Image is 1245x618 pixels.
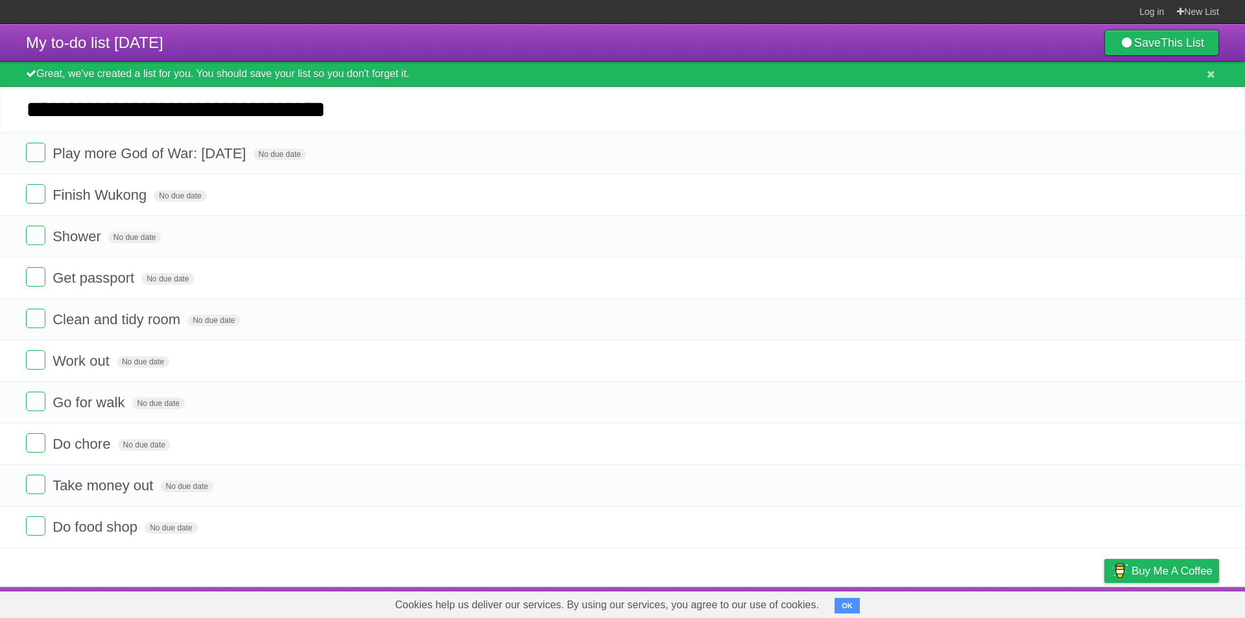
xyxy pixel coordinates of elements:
[26,226,45,245] label: Done
[53,353,113,369] span: Work out
[26,34,163,51] span: My to-do list [DATE]
[1137,590,1219,615] a: Suggest a feature
[118,439,171,451] span: No due date
[26,309,45,328] label: Done
[53,436,113,452] span: Do chore
[975,590,1027,615] a: Developers
[53,519,141,535] span: Do food shop
[1087,590,1121,615] a: Privacy
[141,273,194,285] span: No due date
[26,267,45,287] label: Done
[108,232,161,243] span: No due date
[26,433,45,453] label: Done
[26,516,45,536] label: Done
[53,394,128,410] span: Go for walk
[53,477,156,493] span: Take money out
[932,590,959,615] a: About
[53,311,184,327] span: Clean and tidy room
[382,592,832,618] span: Cookies help us deliver our services. By using our services, you agree to our use of cookies.
[1132,560,1213,582] span: Buy me a coffee
[1104,30,1219,56] a: SaveThis List
[1111,560,1128,582] img: Buy me a coffee
[132,398,185,409] span: No due date
[26,475,45,494] label: Done
[26,392,45,411] label: Done
[187,315,240,326] span: No due date
[53,228,104,244] span: Shower
[254,149,306,160] span: No due date
[145,522,197,534] span: No due date
[1104,559,1219,583] a: Buy me a coffee
[26,143,45,162] label: Done
[26,350,45,370] label: Done
[161,481,213,492] span: No due date
[53,187,150,203] span: Finish Wukong
[154,190,206,202] span: No due date
[1161,36,1204,49] b: This List
[835,598,860,613] button: OK
[53,145,249,161] span: Play more God of War: [DATE]
[117,356,169,368] span: No due date
[26,184,45,204] label: Done
[1043,590,1072,615] a: Terms
[53,270,137,286] span: Get passport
